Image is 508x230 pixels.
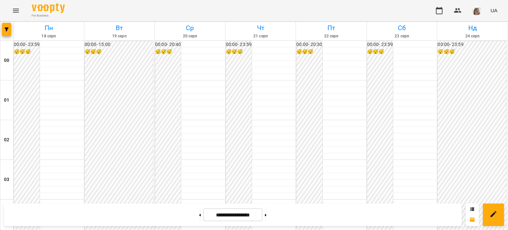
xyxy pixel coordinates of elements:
[14,48,40,56] h6: 😴😴😴
[226,41,252,48] h6: 00:00 - 23:59
[14,41,40,48] h6: 00:00 - 23:59
[85,33,154,39] h6: 19 серп
[438,33,507,39] h6: 24 серп
[227,33,295,39] h6: 21 серп
[15,23,83,33] h6: Пн
[15,33,83,39] h6: 18 серп
[296,48,322,56] h6: 😴😴😴
[367,48,393,56] h6: 😴😴😴
[472,6,481,15] img: 4795d6aa07af88b41cce17a01eea78aa.jpg
[8,3,24,19] button: Menu
[297,23,365,33] h6: Пт
[438,41,506,48] h6: 00:00 - 23:59
[4,136,9,144] h6: 02
[296,41,322,48] h6: 00:00 - 20:30
[85,23,154,33] h6: Вт
[4,97,9,104] h6: 01
[227,23,295,33] h6: Чт
[438,48,506,56] h6: 😴😴😴
[156,23,224,33] h6: Ср
[4,176,9,183] h6: 03
[156,33,224,39] h6: 20 серп
[32,14,65,18] span: For Business
[85,41,153,48] h6: 00:00 - 15:00
[32,3,65,13] img: Voopty Logo
[368,33,436,39] h6: 23 серп
[297,33,365,39] h6: 22 серп
[155,48,181,56] h6: 😴😴😴
[368,23,436,33] h6: Сб
[4,57,9,64] h6: 00
[438,23,507,33] h6: Нд
[85,48,153,56] h6: 😴😴😴
[488,4,500,17] button: UA
[155,41,181,48] h6: 00:00 - 20:40
[367,41,393,48] h6: 00:00 - 23:59
[490,7,497,14] span: UA
[226,48,252,56] h6: 😴😴😴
